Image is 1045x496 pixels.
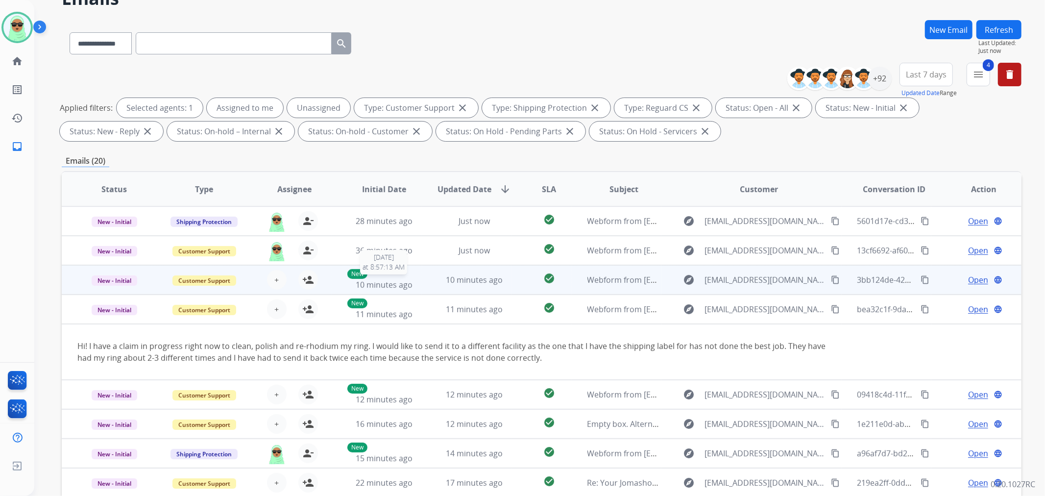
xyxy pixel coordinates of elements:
mat-icon: check_circle [543,475,555,487]
span: Re: Your Jomashop virtual card is here [587,477,729,488]
span: a96af7d7-bd2c-4120-84cc-82bfc52b6f20 [857,448,1003,459]
span: Shipping Protection [170,449,238,459]
span: 14 minutes ago [446,448,503,459]
span: New - Initial [92,420,137,430]
mat-icon: content_copy [831,305,840,314]
span: Webform from [EMAIL_ADDRESS][DOMAIN_NAME] on [DATE] [587,216,809,226]
mat-icon: close [457,102,468,114]
p: New [347,443,367,452]
mat-icon: check_circle [543,446,555,458]
span: Shipping Protection [170,217,238,227]
span: [EMAIL_ADDRESS][DOMAIN_NAME] [705,245,825,256]
span: New - Initial [92,478,137,489]
span: 17 minutes ago [446,477,503,488]
th: Action [931,172,1021,206]
span: [DATE] [363,252,405,262]
span: Customer Support [172,246,236,256]
mat-icon: close [142,125,153,137]
mat-icon: explore [683,389,695,400]
mat-icon: person_remove [302,245,314,256]
span: 3bb124de-42a9-4fe8-a575-94bdf78a2440 [857,274,1007,285]
span: Webform from [EMAIL_ADDRESS][DOMAIN_NAME] on [DATE] [587,448,809,459]
span: Conversation ID [863,183,925,195]
mat-icon: explore [683,215,695,227]
mat-icon: explore [683,447,695,459]
span: 10 minutes ago [446,274,503,285]
mat-icon: content_copy [921,275,929,284]
mat-icon: close [690,102,702,114]
div: Status: On Hold - Servicers [589,122,721,141]
span: Last Updated: [978,39,1021,47]
div: Hi! I have a claim in progress right now to clean, polish and re-rhodium my ring. I would like to... [77,340,826,364]
span: Customer Support [172,275,236,286]
span: New - Initial [92,390,137,400]
span: Customer Support [172,390,236,400]
button: New Email [925,20,972,39]
span: [EMAIL_ADDRESS][DOMAIN_NAME] [705,303,825,315]
button: + [267,473,287,493]
span: SLA [542,183,556,195]
mat-icon: delete [1004,69,1016,80]
span: + [274,418,279,430]
mat-icon: close [411,125,422,137]
button: 4 [967,63,990,86]
span: [EMAIL_ADDRESS][DOMAIN_NAME] [705,418,825,430]
span: 219ea2ff-0dd8-41ac-97fd-e2467167606d [857,477,1004,488]
mat-icon: content_copy [921,449,929,458]
span: Customer Support [172,305,236,315]
span: Customer [740,183,778,195]
button: + [267,299,287,319]
span: Just now [459,216,490,226]
span: 12 minutes ago [446,389,503,400]
div: Assigned to me [207,98,283,118]
div: Selected agents: 1 [117,98,203,118]
span: Webform from [EMAIL_ADDRESS][DOMAIN_NAME] on [DATE] [587,304,809,315]
mat-icon: explore [683,303,695,315]
div: Status: On Hold - Pending Parts [436,122,585,141]
p: Applied filters: [60,102,113,114]
p: 0.20.1027RC [991,478,1035,490]
mat-icon: content_copy [831,217,840,225]
mat-icon: language [994,449,1002,458]
mat-icon: person_remove [302,215,314,227]
span: + [274,274,279,286]
mat-icon: close [790,102,802,114]
span: Webform from [EMAIL_ADDRESS][DOMAIN_NAME] on [DATE] [587,245,809,256]
mat-icon: person_remove [302,447,314,459]
mat-icon: person_add [302,274,314,286]
mat-icon: content_copy [831,246,840,255]
span: 28 minutes ago [356,216,413,226]
mat-icon: content_copy [921,478,929,487]
span: New - Initial [92,275,137,286]
span: + [274,477,279,489]
mat-icon: content_copy [921,420,929,428]
span: [EMAIL_ADDRESS][DOMAIN_NAME] [705,389,825,400]
div: Status: Open - All [716,98,812,118]
mat-icon: person_add [302,477,314,489]
p: New [347,384,367,394]
mat-icon: check_circle [543,214,555,225]
mat-icon: language [994,217,1002,225]
span: Just now [459,245,490,256]
mat-icon: content_copy [831,478,840,487]
span: 1e211e0d-ab9d-45e3-85f7-5253c6521b3c [857,419,1007,429]
mat-icon: language [994,275,1002,284]
span: Open [968,303,988,315]
span: Just now [978,47,1021,55]
span: 12 minutes ago [356,394,413,405]
mat-icon: history [11,112,23,124]
div: Type: Customer Support [354,98,478,118]
mat-icon: check_circle [543,417,555,428]
span: 11 minutes ago [356,309,413,320]
mat-icon: search [336,38,347,50]
span: Subject [609,183,638,195]
mat-icon: language [994,246,1002,255]
span: Open [968,447,988,459]
div: Status: New - Initial [816,98,919,118]
span: 4 [983,59,994,71]
span: 10 minutes ago [356,279,413,290]
div: Type: Reguard CS [614,98,712,118]
mat-icon: list_alt [11,84,23,96]
span: Webform from [EMAIL_ADDRESS][DOMAIN_NAME] on [DATE] [587,274,809,285]
span: Last 7 days [906,73,947,76]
